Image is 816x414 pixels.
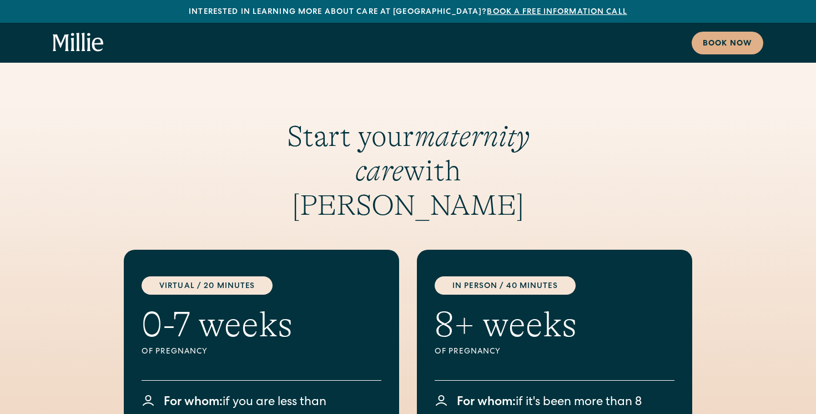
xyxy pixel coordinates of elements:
[164,397,223,409] span: For whom:
[487,8,627,16] a: Book a free information call
[243,119,573,223] h3: Start your with [PERSON_NAME]
[435,276,576,295] div: in person / 40 minutes
[692,32,763,54] a: Book now
[53,33,104,53] a: home
[355,120,530,188] em: maternity care
[142,276,273,295] div: Virtual / 20 Minutes
[703,38,752,50] div: Book now
[457,397,516,409] span: For whom:
[435,346,577,358] div: Of pregnancy
[435,304,577,346] h2: 8+ weeks
[142,304,293,346] h2: 0-7 weeks
[142,346,293,358] div: Of pregnancy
